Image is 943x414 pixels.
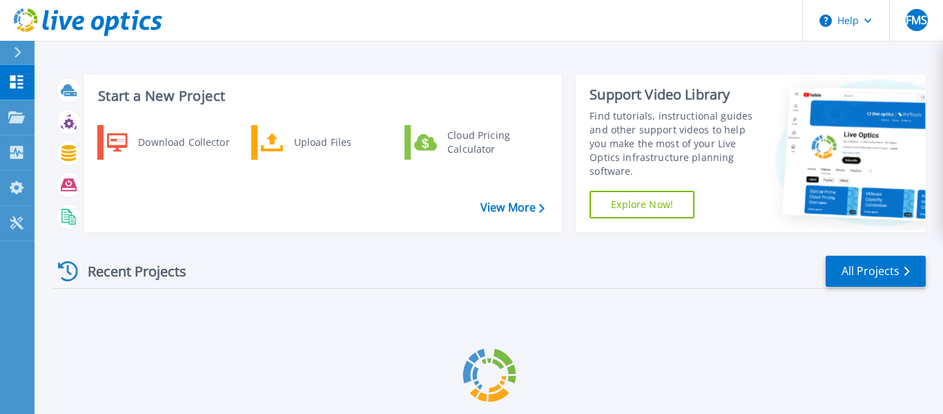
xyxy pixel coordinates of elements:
[906,15,927,26] span: FMS
[826,256,926,287] a: All Projects
[480,201,545,214] a: View More
[440,129,543,156] div: Cloud Pricing Calculator
[97,125,239,160] a: Download Collector
[405,125,546,160] a: Cloud Pricing Calculator
[590,109,764,178] div: Find tutorials, instructional guides and other support videos to help you make the most of your L...
[287,129,389,156] div: Upload Files
[53,254,205,288] div: Recent Projects
[251,125,393,160] a: Upload Files
[131,129,235,156] div: Download Collector
[590,191,694,218] a: Explore Now!
[590,86,764,104] div: Support Video Library
[98,88,544,104] h3: Start a New Project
